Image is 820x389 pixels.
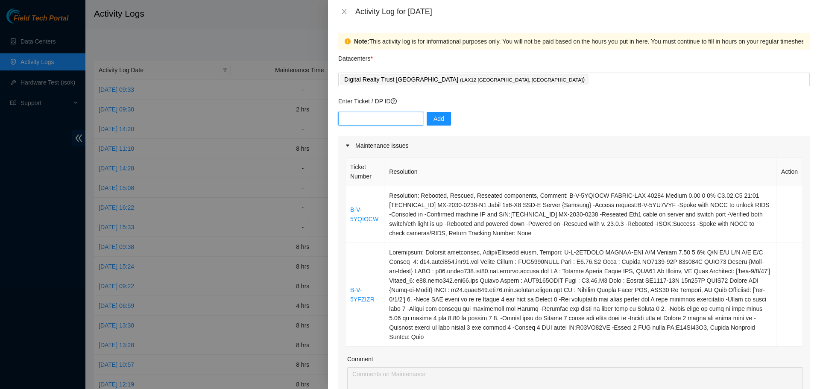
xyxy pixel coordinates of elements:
span: caret-right [345,143,350,148]
span: ( LAX12 [GEOGRAPHIC_DATA], [GEOGRAPHIC_DATA] [460,77,583,82]
span: close [341,8,348,15]
a: B-V-5YFZIZR [350,287,375,303]
td: Loremipsum: Dolorsit ametconsec, Adipi/Elitsedd eiusm, Tempori: U-L-2ETDOLO MAGNAA-ENI A/M Veniam... [384,243,776,347]
td: Resolution: Rebooted, Rescued, Reseated components, Comment: B-V-5YQIOCW FABRIC-LAX 40284 Medium ... [384,186,776,243]
div: Maintenance Issues [338,136,810,155]
th: Action [776,158,803,186]
p: Datacenters [338,50,373,63]
span: Add [433,114,444,123]
button: Add [427,112,451,126]
p: Enter Ticket / DP ID [338,97,810,106]
a: B-V-5YQIOCW [350,206,378,222]
p: Digital Realty Trust [GEOGRAPHIC_DATA] ) [344,75,585,85]
strong: Note: [354,37,369,46]
button: Close [338,8,350,16]
div: Activity Log for [DATE] [355,7,810,16]
th: Ticket Number [346,158,384,186]
span: exclamation-circle [345,38,351,44]
span: question-circle [391,98,397,104]
th: Resolution [384,158,776,186]
label: Comment [347,354,373,364]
